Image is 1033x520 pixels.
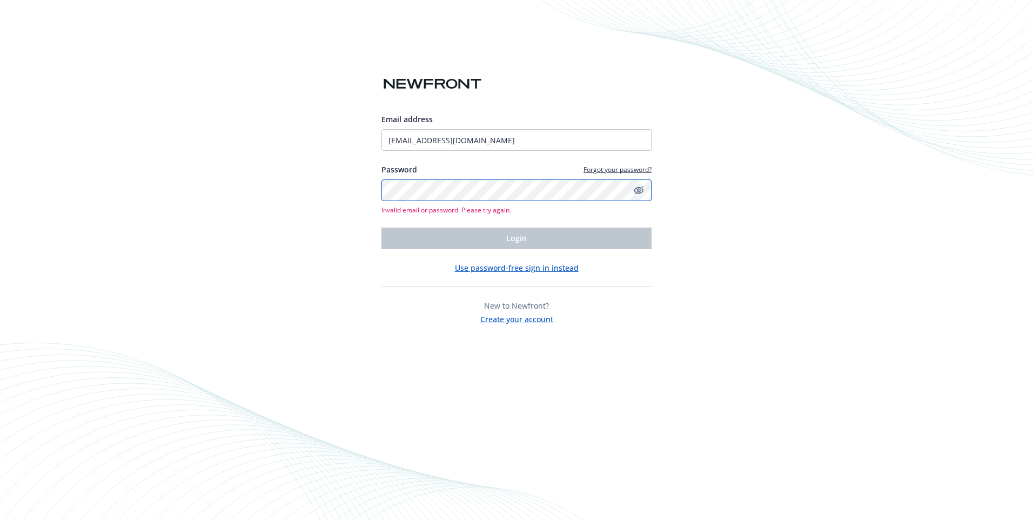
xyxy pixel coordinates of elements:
button: Use password-free sign in instead [455,262,579,274]
a: Hide password [632,184,645,197]
a: Forgot your password? [583,165,652,174]
input: Enter your email [381,129,652,151]
span: Login [506,233,527,243]
span: Email address [381,114,433,124]
button: Login [381,228,652,249]
img: Newfront logo [381,75,484,94]
span: New to Newfront? [484,301,549,311]
label: Password [381,164,417,175]
input: Enter your password [381,179,652,201]
span: Invalid email or password. Please try again. [381,205,652,215]
button: Create your account [480,311,553,325]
